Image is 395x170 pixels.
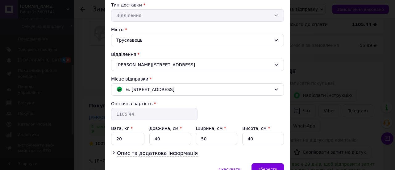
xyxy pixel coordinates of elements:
span: м. [STREET_ADDRESS] [126,86,174,93]
label: Висота, см [242,126,270,131]
div: Відділення [111,51,284,57]
div: Місце відправки [111,76,284,82]
label: Довжина, см [149,126,182,131]
div: Тип доставки [111,2,284,8]
span: Опис та додаткова інформація [117,150,198,156]
div: [PERSON_NAME][STREET_ADDRESS] [111,59,284,71]
label: Вага, кг [111,126,133,131]
label: Ширина, см [196,126,226,131]
div: Місто [111,27,284,33]
div: Трускавець [111,34,284,46]
label: Оціночна вартість [111,101,152,106]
